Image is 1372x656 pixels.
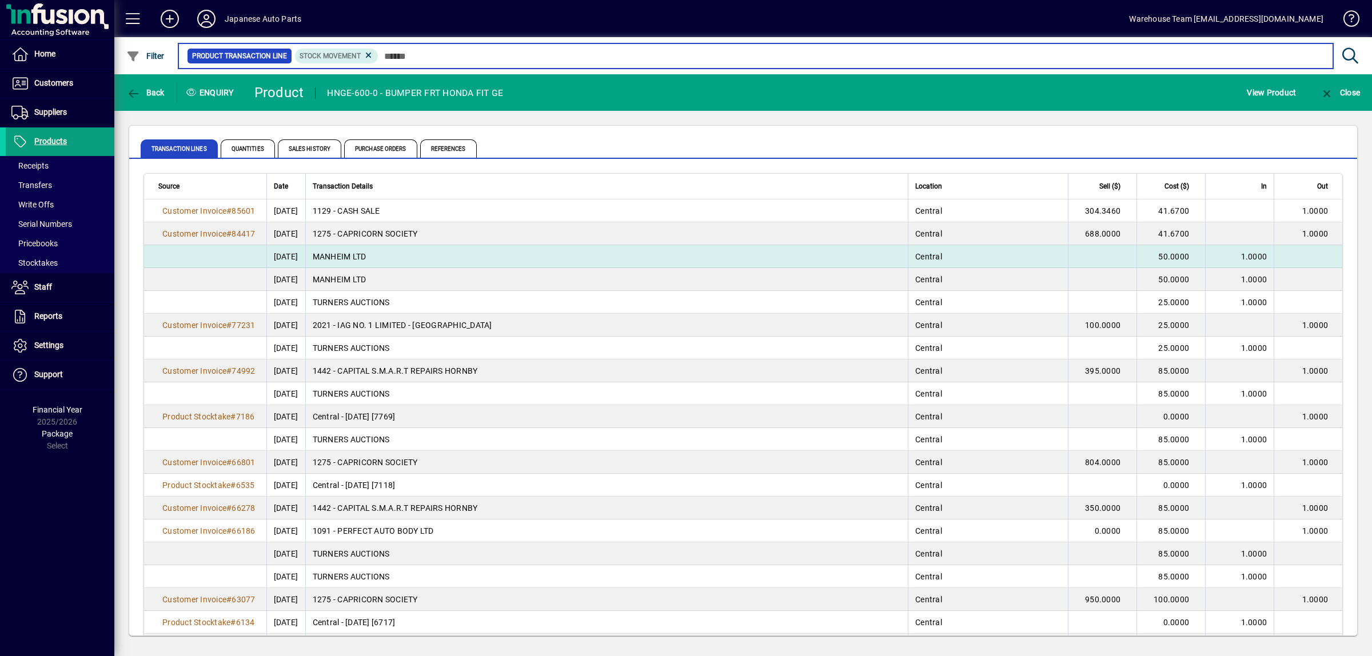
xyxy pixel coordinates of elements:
[1068,451,1136,474] td: 804.0000
[1320,88,1360,97] span: Close
[162,458,226,467] span: Customer Invoice
[266,588,305,611] td: [DATE]
[305,291,908,314] td: TURNERS AUCTIONS
[1136,497,1205,519] td: 85.0000
[236,412,255,421] span: 7186
[915,389,942,398] span: Central
[158,227,260,240] a: Customer Invoice#84417
[313,180,373,193] span: Transaction Details
[1136,382,1205,405] td: 85.0000
[305,519,908,542] td: 1091 - PERFECT AUTO BODY LTD
[1068,588,1136,611] td: 950.0000
[114,82,177,103] app-page-header-button: Back
[305,474,908,497] td: Central - [DATE] [7118]
[254,83,304,102] div: Product
[162,412,230,421] span: Product Stocktake
[34,107,67,117] span: Suppliers
[1308,82,1372,103] app-page-header-button: Close enquiry
[1241,343,1267,353] span: 1.0000
[34,282,52,291] span: Staff
[266,565,305,588] td: [DATE]
[1136,542,1205,565] td: 85.0000
[6,234,114,253] a: Pricebooks
[1099,180,1120,193] span: Sell ($)
[34,311,62,321] span: Reports
[266,497,305,519] td: [DATE]
[11,181,52,190] span: Transfers
[1136,199,1205,222] td: 41.6700
[11,239,58,248] span: Pricebooks
[226,229,232,238] span: #
[162,618,230,627] span: Product Stocktake
[6,214,114,234] a: Serial Numbers
[126,51,165,61] span: Filter
[915,180,1061,193] div: Location
[158,365,260,377] a: Customer Invoice#74992
[230,412,236,421] span: #
[1241,252,1267,261] span: 1.0000
[1241,618,1267,627] span: 1.0000
[344,139,417,158] span: Purchase Orders
[1302,595,1329,604] span: 1.0000
[34,370,63,379] span: Support
[1241,389,1267,398] span: 1.0000
[1302,229,1329,238] span: 1.0000
[305,222,908,245] td: 1275 - CAPRICORN SOCIETY
[158,616,259,629] a: Product Stocktake#6134
[162,481,230,490] span: Product Stocktake
[1136,245,1205,268] td: 50.0000
[1241,481,1267,490] span: 1.0000
[162,503,226,513] span: Customer Invoice
[162,595,226,604] span: Customer Invoice
[1241,435,1267,444] span: 1.0000
[6,175,114,195] a: Transfers
[226,366,232,375] span: #
[266,542,305,565] td: [DATE]
[11,219,72,229] span: Serial Numbers
[34,78,73,87] span: Customers
[274,180,298,193] div: Date
[1302,412,1329,421] span: 1.0000
[6,331,114,360] a: Settings
[158,593,260,606] a: Customer Invoice#63077
[915,229,942,238] span: Central
[226,595,232,604] span: #
[230,618,236,627] span: #
[1068,314,1136,337] td: 100.0000
[278,139,341,158] span: Sales History
[915,206,942,215] span: Central
[266,382,305,405] td: [DATE]
[1129,10,1323,28] div: Warehouse Team [EMAIL_ADDRESS][DOMAIN_NAME]
[162,526,226,535] span: Customer Invoice
[11,200,54,209] span: Write Offs
[6,253,114,273] a: Stocktakes
[915,595,942,604] span: Central
[226,206,232,215] span: #
[225,10,301,28] div: Japanese Auto Parts
[915,526,942,535] span: Central
[151,9,188,29] button: Add
[232,503,255,513] span: 66278
[915,321,942,330] span: Central
[266,428,305,451] td: [DATE]
[1136,314,1205,337] td: 25.0000
[266,337,305,359] td: [DATE]
[232,229,255,238] span: 84417
[33,405,82,414] span: Financial Year
[1068,222,1136,245] td: 688.0000
[123,46,167,66] button: Filter
[1136,519,1205,542] td: 85.0000
[915,481,942,490] span: Central
[266,291,305,314] td: [DATE]
[11,258,58,267] span: Stocktakes
[1261,180,1267,193] span: In
[6,98,114,127] a: Suppliers
[1136,291,1205,314] td: 25.0000
[915,343,942,353] span: Central
[305,337,908,359] td: TURNERS AUCTIONS
[232,321,255,330] span: 77231
[162,366,226,375] span: Customer Invoice
[221,139,275,158] span: Quantities
[1302,503,1329,513] span: 1.0000
[266,314,305,337] td: [DATE]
